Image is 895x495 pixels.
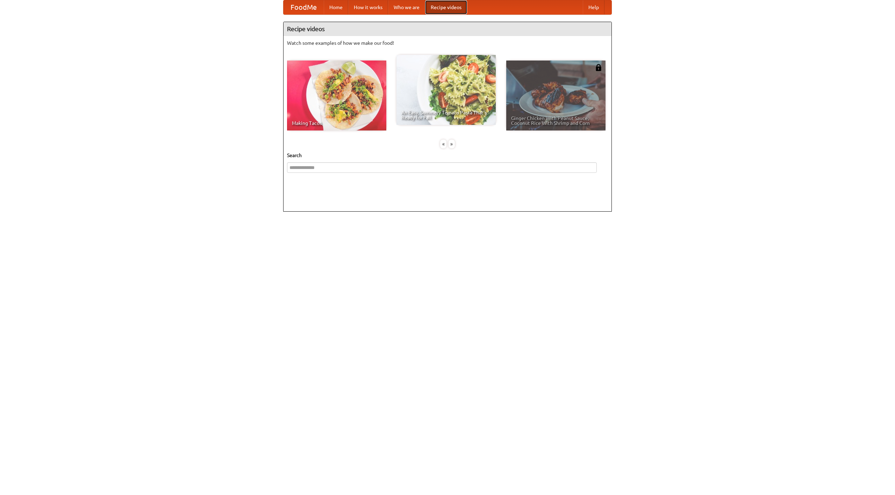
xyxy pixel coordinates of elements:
a: An Easy, Summery Tomato Pasta That's Ready for Fall [396,55,496,125]
a: FoodMe [284,0,324,14]
a: Who we are [388,0,425,14]
h4: Recipe videos [284,22,611,36]
div: » [449,140,455,148]
h5: Search [287,152,608,159]
a: Help [583,0,604,14]
span: Making Tacos [292,121,381,126]
img: 483408.png [595,64,602,71]
a: Recipe videos [425,0,467,14]
a: Making Tacos [287,61,386,130]
span: An Easy, Summery Tomato Pasta That's Ready for Fall [401,110,491,120]
div: « [440,140,446,148]
a: Home [324,0,348,14]
a: How it works [348,0,388,14]
p: Watch some examples of how we make our food! [287,40,608,47]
